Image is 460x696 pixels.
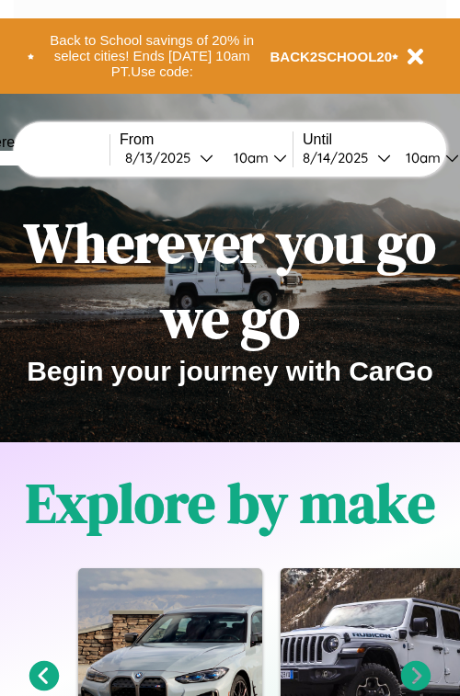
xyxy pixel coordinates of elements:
div: 8 / 13 / 2025 [125,149,200,166]
button: 8/13/2025 [120,148,219,167]
div: 10am [397,149,445,166]
b: BACK2SCHOOL20 [270,49,393,64]
button: Back to School savings of 20% in select cities! Ends [DATE] 10am PT.Use code: [34,28,270,85]
div: 8 / 14 / 2025 [303,149,377,166]
button: 10am [219,148,293,167]
h1: Explore by make [26,465,435,541]
div: 10am [224,149,273,166]
label: From [120,131,293,148]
